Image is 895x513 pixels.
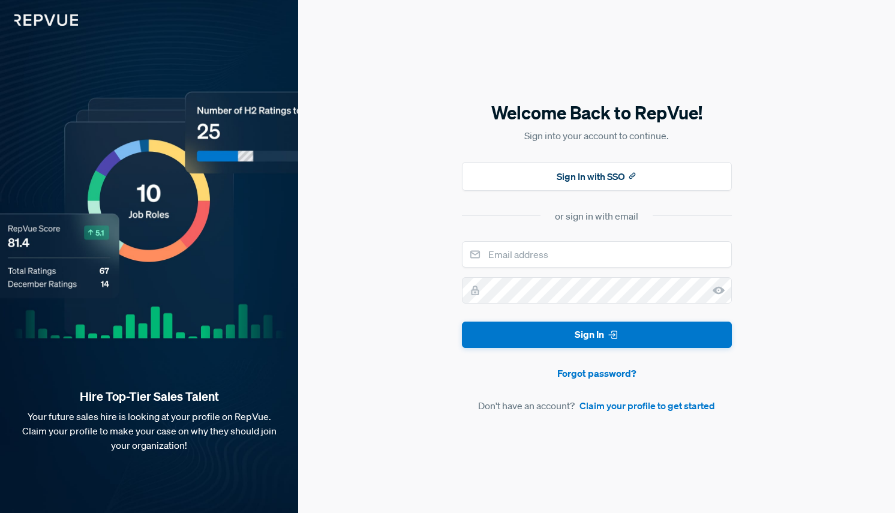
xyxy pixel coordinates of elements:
a: Forgot password? [462,366,732,380]
article: Don't have an account? [462,398,732,413]
button: Sign In with SSO [462,162,732,191]
p: Sign into your account to continue. [462,128,732,143]
div: or sign in with email [555,209,638,223]
strong: Hire Top-Tier Sales Talent [19,389,279,404]
h5: Welcome Back to RepVue! [462,100,732,125]
p: Your future sales hire is looking at your profile on RepVue. Claim your profile to make your case... [19,409,279,452]
input: Email address [462,241,732,268]
button: Sign In [462,322,732,349]
a: Claim your profile to get started [579,398,715,413]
